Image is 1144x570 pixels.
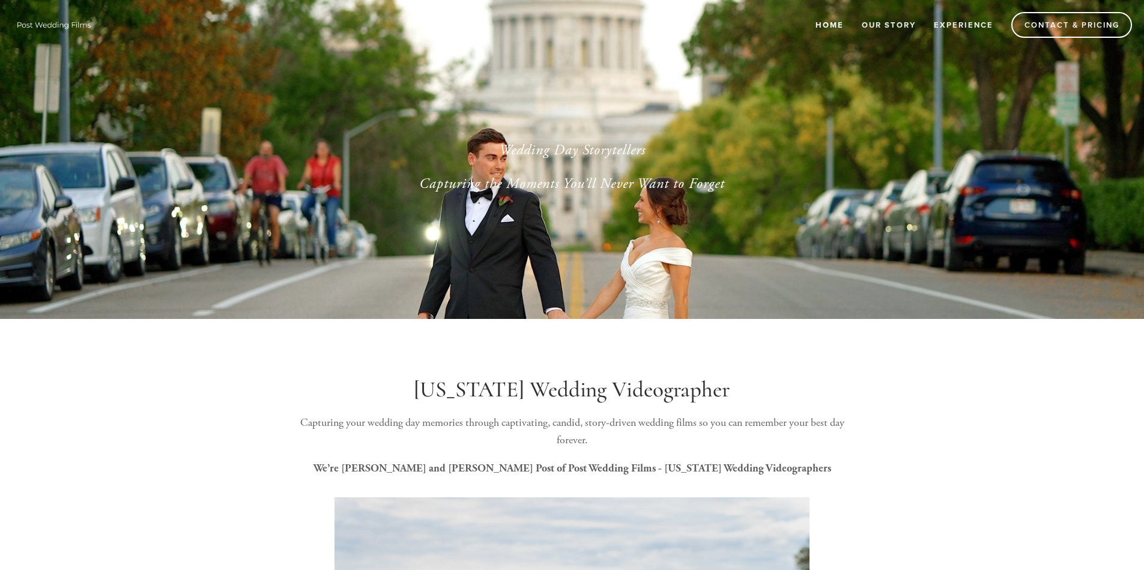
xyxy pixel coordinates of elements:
[1011,12,1132,38] a: Contact & Pricing
[12,16,96,34] img: Wisconsin Wedding Videographer
[304,173,840,195] p: Capturing the Moments You’ll Never Want to Forget
[285,414,859,449] p: Capturing your wedding day memories through captivating, candid, story-driven wedding films so yo...
[926,15,1001,35] a: Experience
[808,15,852,35] a: Home
[854,15,924,35] a: Our Story
[304,139,840,161] p: Wedding Day Storytellers
[313,462,831,474] strong: We’re [PERSON_NAME] and [PERSON_NAME] Post of Post Wedding Films - [US_STATE] Wedding Videographers
[285,377,859,403] h1: [US_STATE] Wedding Videographer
